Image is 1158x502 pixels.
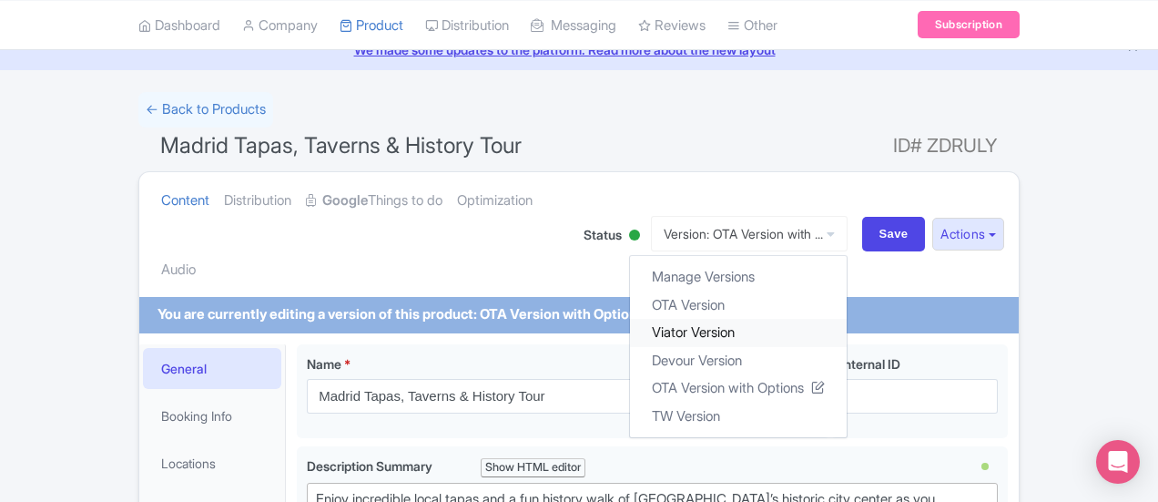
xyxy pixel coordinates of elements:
[625,222,644,251] div: Active
[651,216,848,251] a: Version: OTA Version with ...
[322,190,368,211] strong: Google
[143,395,281,436] a: Booking Info
[630,346,847,374] a: Devour Version
[138,92,273,128] a: ← Back to Products
[630,263,847,292] a: Manage Versions
[481,458,585,477] div: Show HTML editor
[584,225,622,244] span: Status
[457,172,533,230] a: Optimization
[161,172,209,230] a: Content
[932,218,1004,251] button: Actions
[630,374,847,403] a: OTA Version with Options
[306,172,442,230] a: GoogleThings to do
[840,356,900,372] span: Internal ID
[630,402,847,430] a: TW Version
[918,11,1020,38] a: Subscription
[143,348,281,389] a: General
[630,291,847,319] a: OTA Version
[1096,440,1140,484] div: Open Intercom Messenger
[161,241,196,299] a: Audio
[224,172,291,230] a: Distribution
[143,443,281,484] a: Locations
[157,304,645,325] div: You are currently editing a version of this product: OTA Version with Options
[11,40,1147,59] a: We made some updates to the platform. Read more about the new layout
[630,319,847,347] a: Viator Version
[307,356,341,372] span: Name
[862,217,926,251] input: Save
[160,132,522,159] span: Madrid Tapas, Taverns & History Tour
[307,458,435,474] span: Description Summary
[893,128,998,164] span: ID# ZDRULY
